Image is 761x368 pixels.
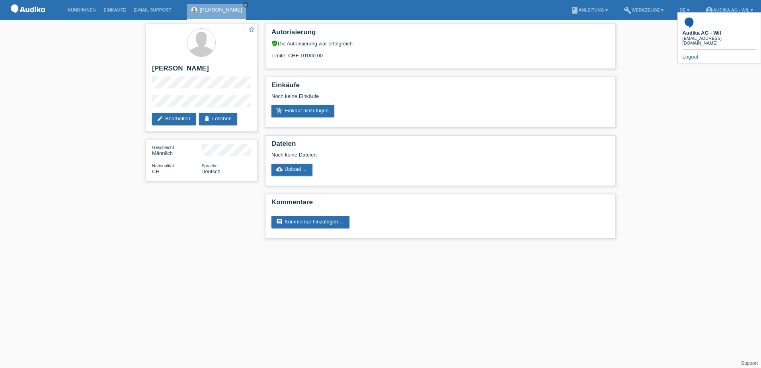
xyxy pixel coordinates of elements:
[8,16,48,22] a: POS — MF Group
[157,115,163,122] i: edit
[271,140,609,152] h2: Dateien
[683,16,695,29] img: 17955_square.png
[243,2,248,8] a: close
[567,8,612,12] a: bookAnleitung ▾
[620,8,668,12] a: buildWerkzeuge ▾
[199,7,242,13] a: [PERSON_NAME]
[271,81,609,93] h2: Einkäufe
[130,8,176,12] a: E-Mail Support
[271,164,312,176] a: cloud_uploadUpload ...
[64,8,100,12] a: Kund*innen
[701,8,757,12] a: account_circleAudika AG - Wil ▾
[276,219,283,225] i: comment
[683,54,699,60] a: Logout
[100,8,130,12] a: Einkäufe
[201,163,218,168] span: Sprache
[201,168,220,174] span: Deutsch
[624,6,632,14] i: build
[741,360,758,366] a: Support
[244,3,248,7] i: close
[571,6,579,14] i: book
[152,145,174,150] span: Geschlecht
[152,168,160,174] span: Schweiz
[271,216,349,228] a: commentKommentar hinzufügen ...
[271,40,609,47] div: Die Autorisierung war erfolgreich.
[248,26,255,34] a: star_border
[276,166,283,172] i: cloud_upload
[248,26,255,33] i: star_border
[271,40,278,47] i: verified_user
[683,36,756,45] div: [EMAIL_ADDRESS][DOMAIN_NAME]
[675,8,693,12] a: DE ▾
[276,108,283,114] i: add_shopping_cart
[705,6,713,14] i: account_circle
[271,28,609,40] h2: Autorisierung
[683,30,721,36] b: Audika AG - Wil
[204,115,210,122] i: delete
[199,113,237,125] a: deleteLöschen
[152,65,251,76] h2: [PERSON_NAME]
[271,105,334,117] a: add_shopping_cartEinkauf hinzufügen
[271,93,609,105] div: Noch keine Einkäufe
[152,163,174,168] span: Nationalität
[271,152,515,158] div: Noch keine Dateien
[152,144,201,156] div: Männlich
[271,198,609,210] h2: Kommentare
[152,113,196,125] a: editBearbeiten
[271,47,609,59] div: Limite: CHF 10'000.00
